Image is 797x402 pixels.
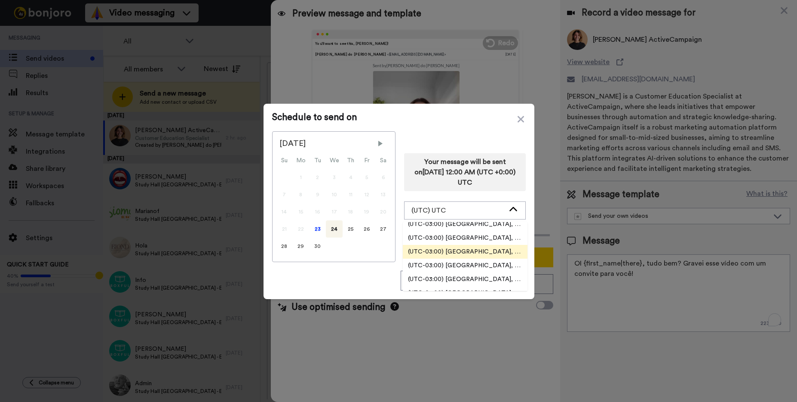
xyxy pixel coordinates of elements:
div: Sun Sep 14 2025 [276,203,292,220]
div: Thu Sep 25 2025 [343,220,359,238]
div: Sun Sep 21 2025 [276,220,292,238]
div: Mon Sep 22 2025 [292,220,309,238]
img: 3183ab3e-59ed-45f6-af1c-10226f767056-1659068401.jpg [1,2,24,25]
div: Thu Sep 11 2025 [343,186,359,203]
abbr: Wednesday [330,158,339,164]
span: (UTC-03:00) [GEOGRAPHIC_DATA], [GEOGRAPHIC_DATA] [403,289,527,297]
abbr: Thursday [347,158,354,164]
span: (UTC-03:00) [GEOGRAPHIC_DATA], Thule [403,261,527,270]
div: Mon Sep 01 2025 [292,169,309,186]
span: Next Month [376,139,385,148]
div: Fri Sep 12 2025 [359,186,375,203]
button: Cancel [401,271,437,291]
div: Thu Sep 04 2025 [343,169,359,186]
span: (UTC-03:00) [GEOGRAPHIC_DATA], [PERSON_NAME] [403,275,527,284]
abbr: Sunday [281,158,288,164]
img: mute-white.svg [28,28,38,38]
div: Mon Sep 08 2025 [292,186,309,203]
div: Sat Sep 20 2025 [375,203,392,220]
div: Sat Sep 27 2025 [375,220,392,238]
abbr: Monday [296,158,306,164]
div: Wed Sep 17 2025 [326,203,343,220]
div: Thu Sep 18 2025 [343,203,359,220]
span: (UTC-03:00) [GEOGRAPHIC_DATA], [GEOGRAPHIC_DATA] [403,220,527,229]
div: Tue Sep 23 2025 [309,220,326,238]
div: Tue Sep 09 2025 [309,186,326,203]
abbr: Saturday [380,158,386,164]
div: Tue Sep 30 2025 [309,238,326,255]
div: Mon Sep 29 2025 [292,238,309,255]
abbr: Friday [364,158,370,164]
span: (UTC-03:00) [GEOGRAPHIC_DATA], [GEOGRAPHIC_DATA] [403,234,527,242]
div: Fri Sep 26 2025 [359,220,375,238]
div: Wed Sep 24 2025 [326,220,343,238]
div: Tue Sep 16 2025 [309,203,326,220]
div: Sun Sep 28 2025 [276,238,292,255]
div: [DATE] [279,139,388,149]
div: Tue Sep 02 2025 [309,169,326,186]
div: Wed Sep 03 2025 [326,169,343,186]
span: Hi [PERSON_NAME], I'm [PERSON_NAME], one of the co-founders and I wanted to say hi and welcome. I... [48,7,116,82]
div: Your message will be sent on [DATE] 12:00 AM (UTC +0:00) UTC [404,153,526,191]
div: Fri Sep 05 2025 [359,169,375,186]
span: Schedule to send on [272,112,526,123]
div: Mon Sep 15 2025 [292,203,309,220]
abbr: Tuesday [314,158,321,164]
div: Sun Sep 07 2025 [276,186,292,203]
div: Sat Sep 13 2025 [375,186,392,203]
div: Wed Sep 10 2025 [326,186,343,203]
div: (UTC) UTC [411,205,505,216]
span: (UTC-03:00) [GEOGRAPHIC_DATA], [GEOGRAPHIC_DATA] [403,247,527,256]
div: Fri Sep 19 2025 [359,203,375,220]
div: Sat Sep 06 2025 [375,169,392,186]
